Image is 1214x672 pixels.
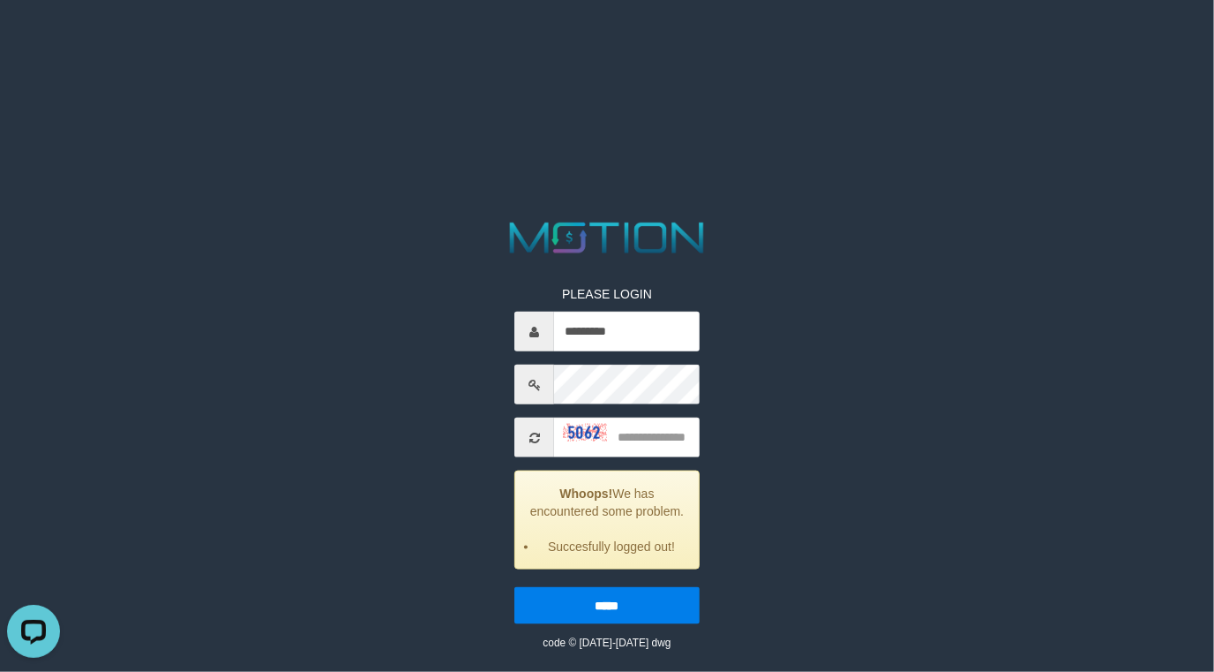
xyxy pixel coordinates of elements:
div: We has encountered some problem. [514,471,699,570]
button: Open LiveChat chat widget [7,7,60,60]
small: code © [DATE]-[DATE] dwg [543,637,671,649]
strong: Whoops! [559,487,612,501]
li: Succesfully logged out! [537,538,685,555]
img: MOTION_logo.png [501,217,714,259]
p: PLEASE LOGIN [514,285,699,303]
img: captcha [563,423,607,441]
